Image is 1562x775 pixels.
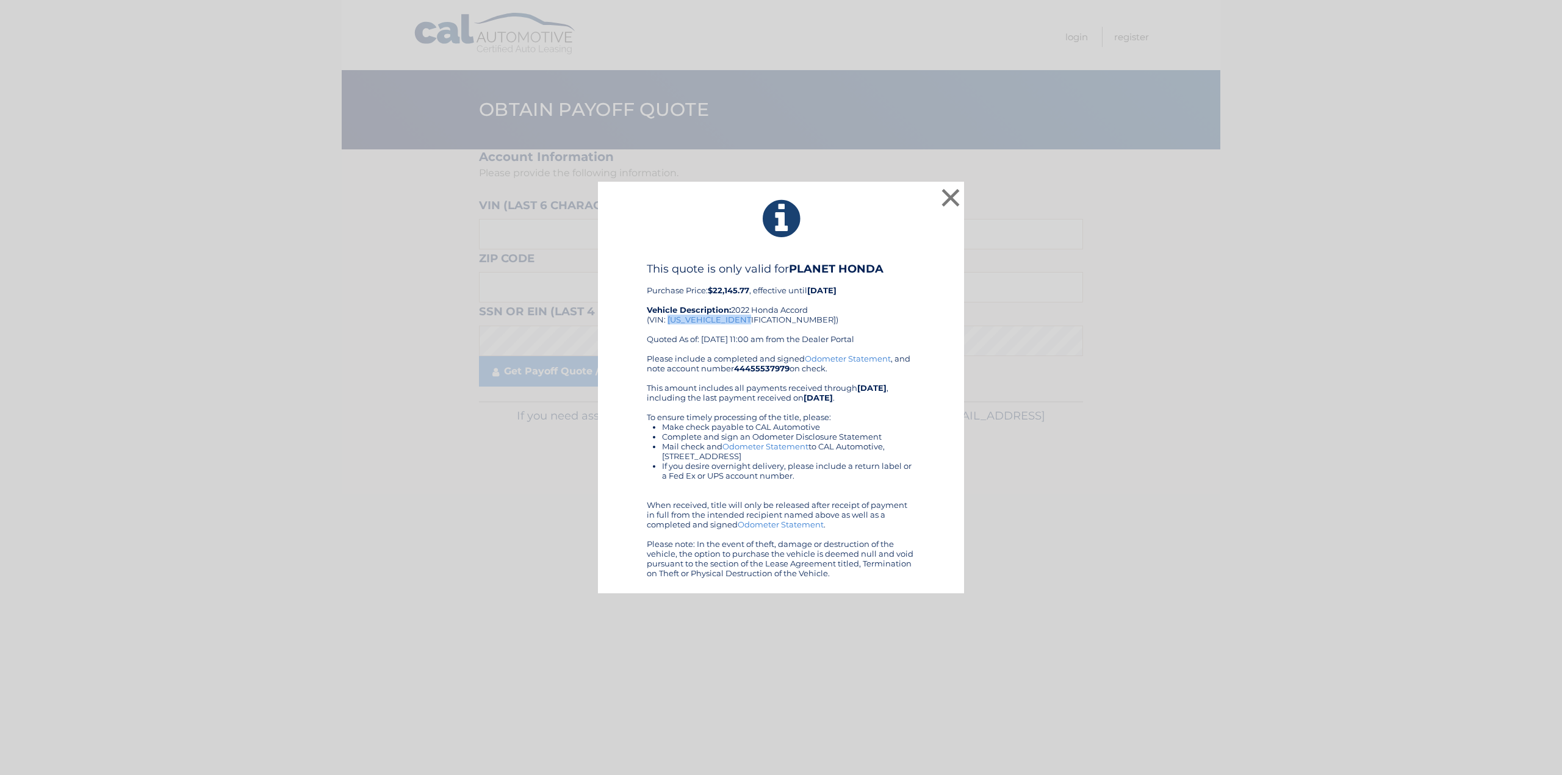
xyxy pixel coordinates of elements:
[647,305,731,315] strong: Vehicle Description:
[647,262,915,276] h4: This quote is only valid for
[662,422,915,432] li: Make check payable to CAL Automotive
[738,520,824,529] a: Odometer Statement
[734,363,790,373] b: 44455537979
[938,185,963,210] button: ×
[647,262,915,354] div: Purchase Price: , effective until 2022 Honda Accord (VIN: [US_VEHICLE_IDENTIFICATION_NUMBER]) Quo...
[805,354,891,363] a: Odometer Statement
[804,393,833,402] b: [DATE]
[857,383,887,393] b: [DATE]
[662,441,915,461] li: Mail check and to CAL Automotive, [STREET_ADDRESS]
[647,354,915,578] div: Please include a completed and signed , and note account number on check. This amount includes al...
[662,461,915,480] li: If you desire overnight delivery, please include a return label or a Fed Ex or UPS account number.
[708,285,749,295] b: $22,145.77
[662,432,915,441] li: Complete and sign an Odometer Disclosure Statement
[722,441,808,451] a: Odometer Statement
[807,285,837,295] b: [DATE]
[789,262,884,276] b: PLANET HONDA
